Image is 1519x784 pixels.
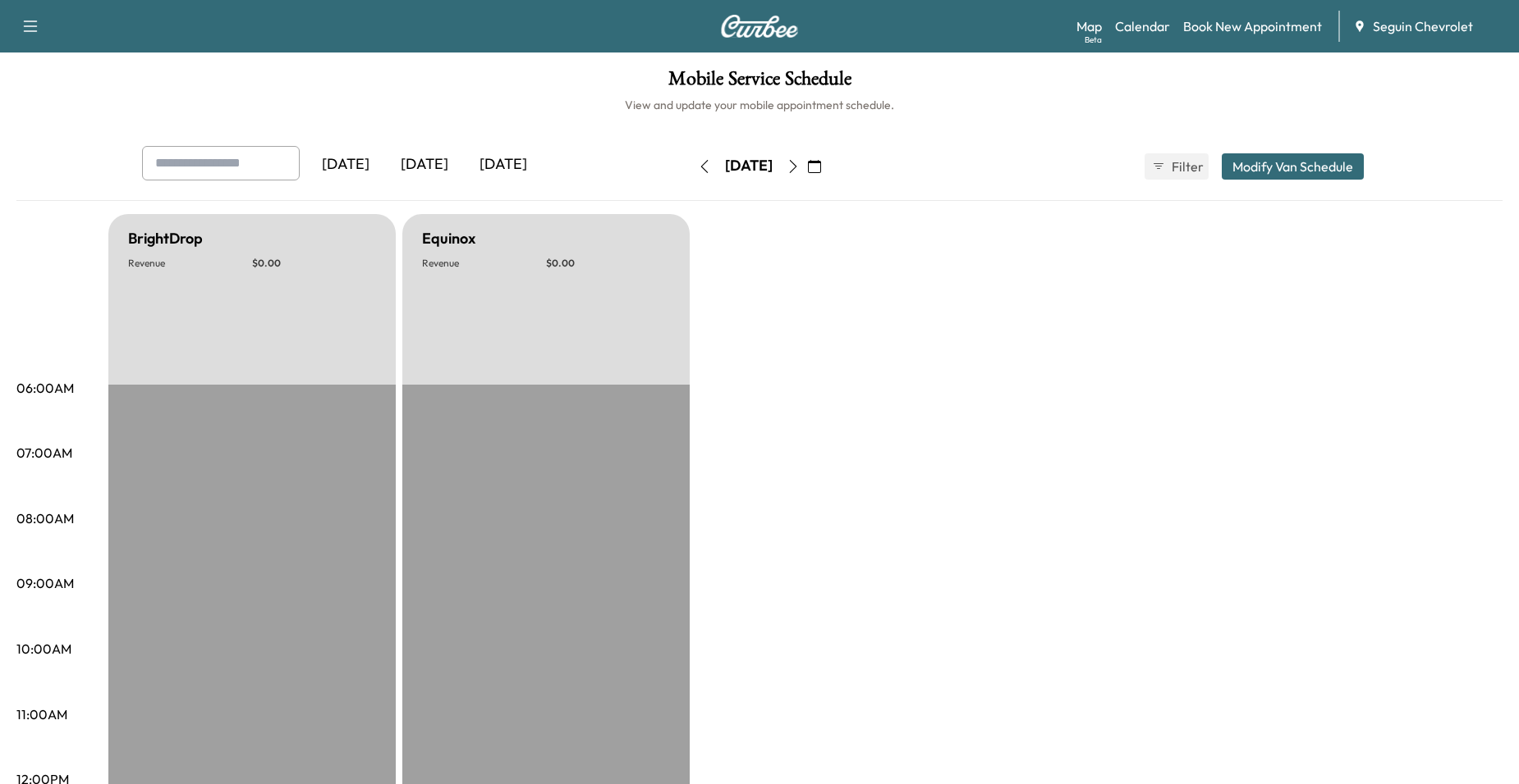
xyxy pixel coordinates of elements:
[16,378,74,398] p: 06:00AM
[16,97,1503,113] h6: View and update your mobile appointment schedule.
[16,69,1503,97] h1: Mobile Service Schedule
[725,156,773,176] div: [DATE]
[546,257,670,270] p: $ 0.00
[1145,153,1209,180] button: Filter
[1373,16,1473,36] span: Seguin Chevrolet
[464,146,543,184] div: [DATE]
[1085,34,1102,46] div: Beta
[252,257,376,270] p: $ 0.00
[1183,16,1322,36] a: Book New Appointment
[128,257,252,270] p: Revenue
[128,227,203,250] h5: BrightDrop
[16,443,72,463] p: 07:00AM
[1115,16,1170,36] a: Calendar
[422,257,546,270] p: Revenue
[422,227,475,250] h5: Equinox
[720,15,799,38] img: Curbee Logo
[306,146,385,184] div: [DATE]
[16,573,74,593] p: 09:00AM
[1076,16,1102,36] a: MapBeta
[16,704,67,724] p: 11:00AM
[1172,157,1201,176] span: Filter
[385,146,464,184] div: [DATE]
[16,508,74,528] p: 08:00AM
[1222,153,1364,180] button: Modify Van Schedule
[16,639,71,659] p: 10:00AM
